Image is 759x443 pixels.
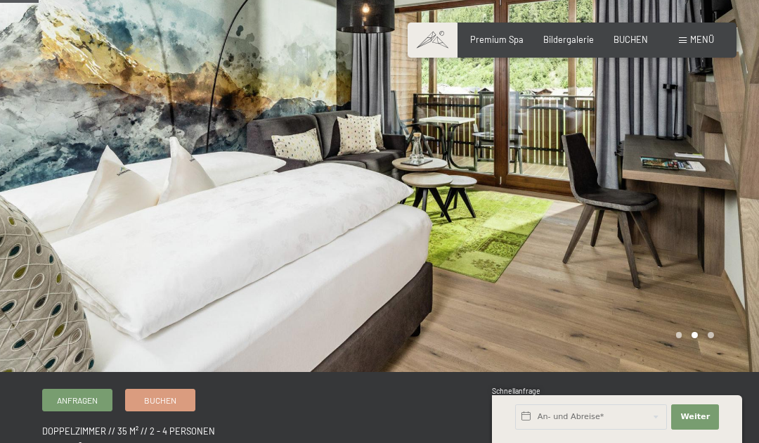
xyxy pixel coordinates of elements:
[43,390,112,411] a: Anfragen
[57,394,98,406] span: Anfragen
[614,34,648,45] a: BUCHEN
[543,34,594,45] a: Bildergalerie
[690,34,714,45] span: Menü
[680,411,710,423] span: Weiter
[671,404,719,430] button: Weiter
[470,34,524,45] a: Premium Spa
[42,425,215,437] span: Doppelzimmer // 35 m² // 2 - 4 Personen
[126,390,195,411] a: Buchen
[144,394,176,406] span: Buchen
[492,387,540,395] span: Schnellanfrage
